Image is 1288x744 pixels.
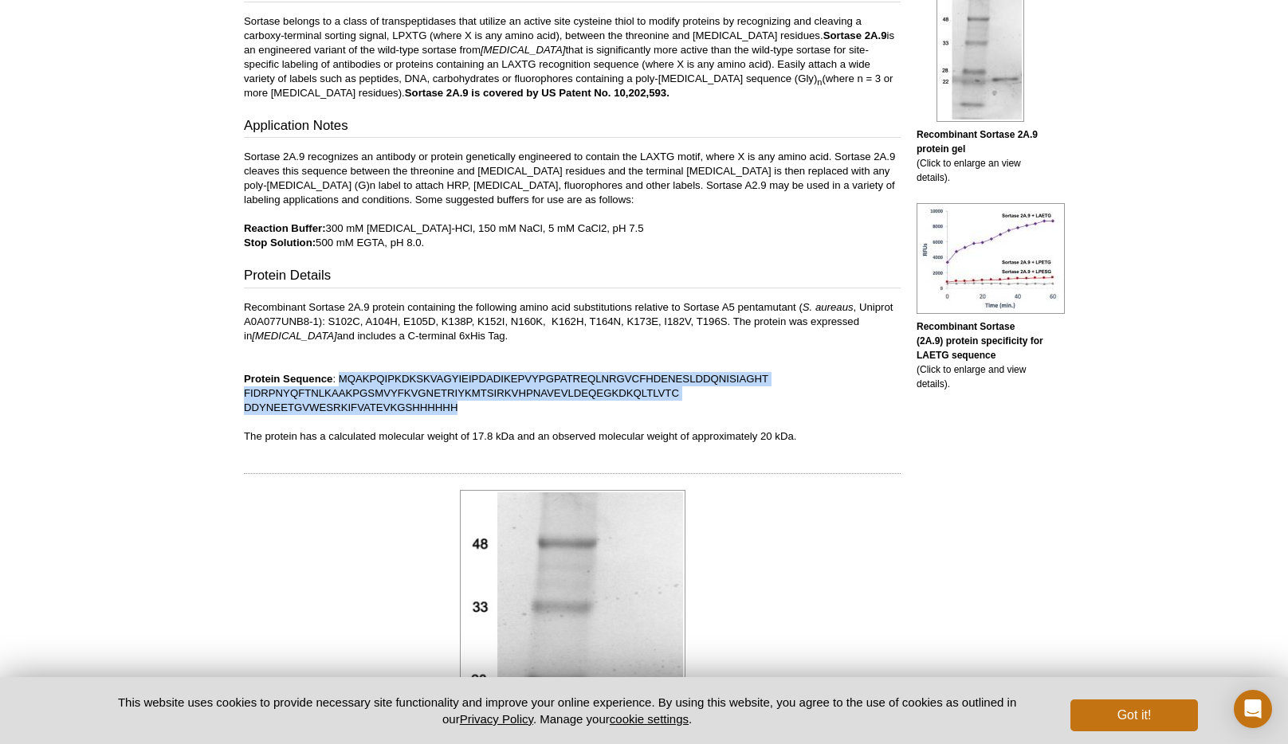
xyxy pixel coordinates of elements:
h3: Application Notes [244,116,901,139]
p: Sortase belongs to a class of transpeptidases that utilize an active site cysteine thiol to modif... [244,14,901,100]
i: [MEDICAL_DATA] [252,330,337,342]
button: Got it! [1070,699,1198,731]
a: Privacy Policy [460,712,533,726]
b: Recombinant Sortase (2A.9) protein specificity for LAETG sequence [917,321,1043,361]
sub: n [817,77,822,87]
p: (Click to enlarge and view details). [917,319,1044,391]
p: This website uses cookies to provide necessary site functionality and improve your online experie... [90,694,1044,727]
strong: Sortase 2A.9 is covered by US Patent No. 10,202,593. [405,87,670,99]
p: Recombinant Sortase 2A.9 protein containing the following amino acid substitutions relative to So... [244,300,901,444]
i: S. aureaus [803,301,854,313]
b: Reaction Buffer: [244,222,326,234]
h3: Protein Details [244,266,901,288]
button: cookie settings [610,712,689,726]
b: Protein Sequence [244,373,332,385]
img: Recombinant Sortase (2A.9) protein specificity for LAETG sequence. [917,203,1065,314]
i: [MEDICAL_DATA] [481,44,566,56]
p: Sortase 2A.9 recognizes an antibody or protein genetically engineered to contain the LAXTG motif,... [244,150,901,250]
strong: Sortase 2A.9 [823,29,887,41]
div: Open Intercom Messenger [1234,690,1272,728]
p: (Click to enlarge an view details). [917,127,1044,185]
b: Stop Solution: [244,237,316,249]
b: Recombinant Sortase 2A.9 protein gel [917,129,1038,155]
